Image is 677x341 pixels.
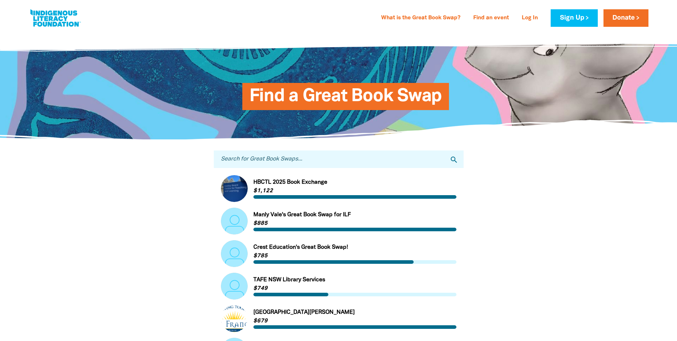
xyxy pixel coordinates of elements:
[249,88,442,110] span: Find a Great Book Swap
[551,9,597,27] a: Sign Up
[517,13,542,24] a: Log In
[603,9,648,27] a: Donate
[450,155,458,164] i: search
[469,13,513,24] a: Find an event
[377,13,465,24] a: What is the Great Book Swap?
